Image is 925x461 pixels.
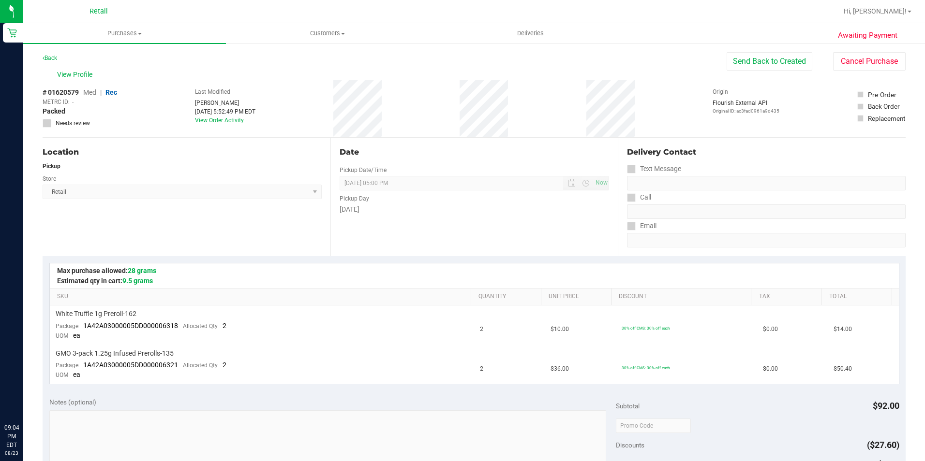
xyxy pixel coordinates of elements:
[43,55,57,61] a: Back
[616,436,644,454] span: Discounts
[763,325,778,334] span: $0.00
[627,176,906,190] input: Format: (999) 999-9999
[43,163,60,170] strong: Pickup
[480,325,483,334] span: 2
[195,117,244,124] a: View Order Activity
[504,29,557,38] span: Deliveries
[100,88,102,96] span: |
[868,114,905,123] div: Replacement
[90,7,108,15] span: Retail
[49,398,96,406] span: Notes (optional)
[622,365,670,370] span: 30% off CMS: 30% off each
[627,219,656,233] label: Email
[105,88,117,96] span: Rec
[834,364,852,374] span: $50.40
[4,449,19,457] p: 08/23
[57,70,96,80] span: View Profile
[340,204,610,215] div: [DATE]
[56,372,68,378] span: UOM
[713,107,779,115] p: Original ID: ac3fad0961a9d435
[478,293,537,301] a: Quantity
[834,325,852,334] span: $14.00
[223,361,226,369] span: 2
[868,101,900,111] div: Back Order
[829,293,888,301] a: Total
[83,322,178,330] span: 1A42A03000005DD000006318
[7,28,17,38] inline-svg: Retail
[83,361,178,369] span: 1A42A03000005DD000006321
[844,7,907,15] span: Hi, [PERSON_NAME]!
[549,293,607,301] a: Unit Price
[873,401,899,411] span: $92.00
[868,90,896,100] div: Pre-Order
[43,106,65,116] span: Packed
[867,440,899,450] span: ($27.60)
[627,190,651,204] label: Call
[73,371,80,378] span: ea
[627,162,681,176] label: Text Message
[616,418,691,433] input: Promo Code
[480,364,483,374] span: 2
[622,326,670,331] span: 30% off CMS: 30% off each
[57,277,153,285] span: Estimated qty in cart:
[57,293,467,301] a: SKU
[43,87,79,98] span: # 01620579
[340,146,610,158] div: Date
[128,267,156,274] span: 28 grams
[763,364,778,374] span: $0.00
[226,23,429,43] a: Customers
[551,325,569,334] span: $10.00
[838,30,897,41] span: Awaiting Payment
[340,194,369,203] label: Pickup Day
[43,98,70,106] span: METRC ID:
[195,87,230,96] label: Last Modified
[23,29,226,38] span: Purchases
[713,87,728,96] label: Origin
[183,362,218,369] span: Allocated Qty
[43,146,322,158] div: Location
[122,277,153,285] span: 9.5 grams
[223,322,226,330] span: 2
[226,29,428,38] span: Customers
[759,293,818,301] a: Tax
[619,293,747,301] a: Discount
[56,119,90,128] span: Needs review
[83,88,96,96] span: Med
[627,146,906,158] div: Delivery Contact
[713,99,779,115] div: Flourish External API
[183,323,218,330] span: Allocated Qty
[56,323,78,330] span: Package
[551,364,569,374] span: $36.00
[73,331,80,339] span: ea
[627,204,906,219] input: Format: (999) 999-9999
[56,332,68,339] span: UOM
[833,52,906,71] button: Cancel Purchase
[616,402,640,410] span: Subtotal
[56,362,78,369] span: Package
[72,98,74,106] span: -
[340,166,387,174] label: Pickup Date/Time
[56,349,174,358] span: GMO 3-pack 1.25g Infused Prerolls-135
[56,309,136,318] span: White Truffle 1g Preroll-162
[43,174,56,183] label: Store
[195,99,255,107] div: [PERSON_NAME]
[195,107,255,116] div: [DATE] 5:52:49 PM EDT
[57,267,156,274] span: Max purchase allowed:
[4,423,19,449] p: 09:04 PM EDT
[23,23,226,43] a: Purchases
[10,384,39,413] iframe: Resource center
[429,23,632,43] a: Deliveries
[727,52,812,71] button: Send Back to Created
